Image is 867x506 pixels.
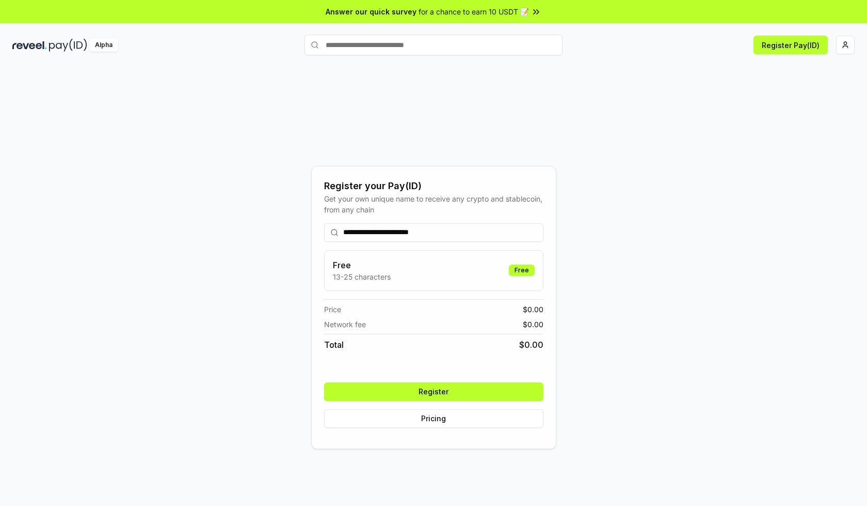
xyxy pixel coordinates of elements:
span: for a chance to earn 10 USDT 📝 [419,6,529,17]
span: Total [324,339,344,351]
div: Alpha [89,39,118,52]
img: pay_id [49,39,87,52]
img: reveel_dark [12,39,47,52]
h3: Free [333,259,391,271]
div: Free [509,265,535,276]
span: Network fee [324,319,366,330]
span: Answer our quick survey [326,6,416,17]
div: Get your own unique name to receive any crypto and stablecoin, from any chain [324,193,543,215]
button: Register Pay(ID) [753,36,828,54]
p: 13-25 characters [333,271,391,282]
span: $ 0.00 [523,304,543,315]
span: $ 0.00 [523,319,543,330]
span: Price [324,304,341,315]
button: Register [324,382,543,401]
span: $ 0.00 [519,339,543,351]
div: Register your Pay(ID) [324,179,543,193]
button: Pricing [324,409,543,428]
